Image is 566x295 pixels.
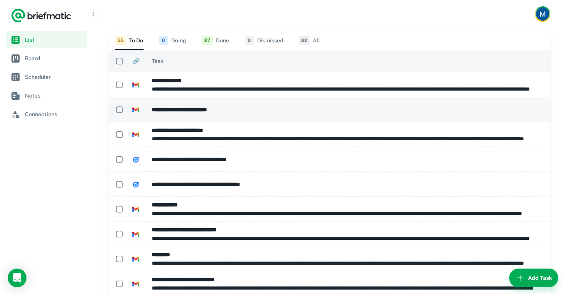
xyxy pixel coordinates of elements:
[11,8,72,23] a: Logo
[6,68,87,86] a: Scheduler
[132,256,139,263] img: https://app.briefmatic.com/assets/integrations/gmail.png
[159,36,168,45] span: 0
[132,131,139,138] img: https://app.briefmatic.com/assets/integrations/gmail.png
[25,110,84,119] span: Connections
[6,87,87,104] a: Notes
[299,31,320,50] button: All
[536,7,549,21] img: Maja Losic
[159,31,186,50] button: Doing
[6,106,87,123] a: Connections
[245,36,254,45] span: 0
[8,269,26,287] div: Load Chat
[25,73,84,81] span: Scheduler
[132,231,139,238] img: https://app.briefmatic.com/assets/integrations/gmail.png
[132,206,139,213] img: https://app.briefmatic.com/assets/integrations/gmail.png
[25,35,84,44] span: List
[6,50,87,67] a: Board
[25,54,84,63] span: Board
[132,281,139,288] img: https://app.briefmatic.com/assets/integrations/gmail.png
[202,36,213,45] span: 27
[6,31,87,48] a: List
[299,36,310,45] span: 82
[152,56,163,66] span: Task
[132,181,139,188] img: https://app.briefmatic.com/assets/tasktypes/vnd.google-apps.tasks.png
[245,31,283,50] button: Dismissed
[535,6,550,22] button: Account button
[133,56,139,66] span: 🔗
[509,269,558,287] button: Add Task
[25,91,84,100] span: Notes
[202,31,229,50] button: Done
[132,82,139,89] img: https://app.briefmatic.com/assets/integrations/gmail.png
[132,156,139,163] img: https://app.briefmatic.com/assets/tasktypes/vnd.google-apps.tasks.png
[115,31,143,50] button: To Do
[115,36,126,45] span: 55
[132,106,139,113] img: https://app.briefmatic.com/assets/integrations/gmail.png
